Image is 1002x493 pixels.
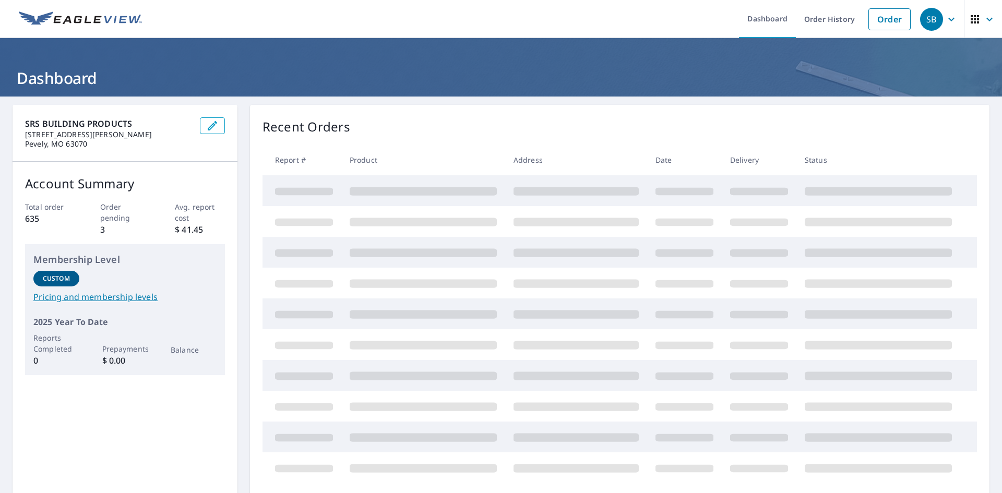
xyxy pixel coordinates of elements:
[341,145,505,175] th: Product
[796,145,960,175] th: Status
[505,145,647,175] th: Address
[33,252,217,267] p: Membership Level
[25,139,192,149] p: Pevely, MO 63070
[33,316,217,328] p: 2025 Year To Date
[33,291,217,303] a: Pricing and membership levels
[102,343,148,354] p: Prepayments
[175,223,225,236] p: $ 41.45
[647,145,722,175] th: Date
[25,130,192,139] p: [STREET_ADDRESS][PERSON_NAME]
[100,201,150,223] p: Order pending
[43,274,70,283] p: Custom
[25,201,75,212] p: Total order
[722,145,796,175] th: Delivery
[175,201,225,223] p: Avg. report cost
[33,354,79,367] p: 0
[100,223,150,236] p: 3
[920,8,943,31] div: SB
[33,332,79,354] p: Reports Completed
[25,117,192,130] p: SRS BUILDING PRODUCTS
[263,145,341,175] th: Report #
[13,67,989,89] h1: Dashboard
[25,174,225,193] p: Account Summary
[19,11,142,27] img: EV Logo
[171,344,217,355] p: Balance
[25,212,75,225] p: 635
[102,354,148,367] p: $ 0.00
[868,8,911,30] a: Order
[263,117,350,136] p: Recent Orders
